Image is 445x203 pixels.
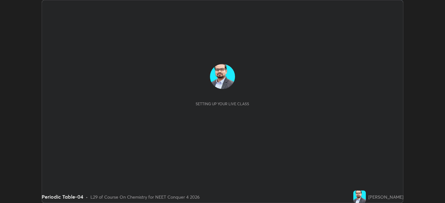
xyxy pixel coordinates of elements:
div: Periodic Table-04 [42,193,83,201]
div: L29 of Course On Chemistry for NEET Conquer 4 2026 [90,194,200,200]
div: Setting up your live class [196,101,249,106]
img: 575f463803b64d1597248aa6fa768815.jpg [353,191,366,203]
div: [PERSON_NAME] [368,194,403,200]
div: • [86,194,88,200]
img: 575f463803b64d1597248aa6fa768815.jpg [210,64,235,89]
